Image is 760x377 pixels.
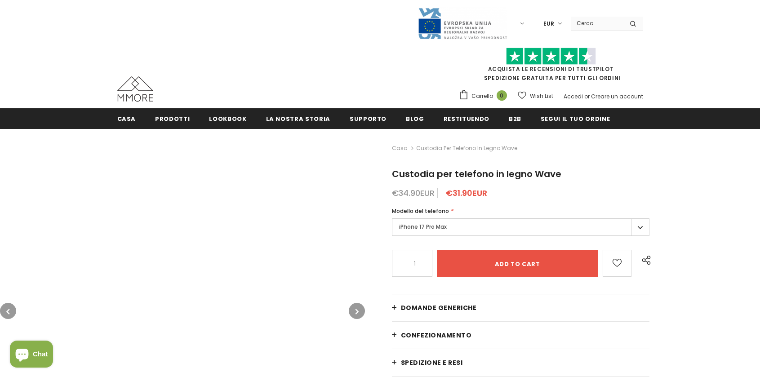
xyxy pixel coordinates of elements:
input: Add to cart [437,250,598,277]
a: Domande generiche [392,294,650,321]
span: Wish List [530,92,553,101]
span: EUR [543,19,554,28]
span: Custodia per telefono in legno Wave [416,143,517,154]
a: Spedizione e resi [392,349,650,376]
span: Segui il tuo ordine [541,115,610,123]
label: iPhone 17 Pro Max [392,218,650,236]
span: supporto [350,115,387,123]
a: B2B [509,108,521,129]
span: €31.90EUR [446,187,487,199]
span: CONFEZIONAMENTO [401,331,472,340]
a: Creare un account [591,93,643,100]
span: Carrello [471,92,493,101]
img: Javni Razpis [418,7,507,40]
a: Acquista le recensioni di TrustPilot [488,65,614,73]
a: Restituendo [444,108,489,129]
inbox-online-store-chat: Shopify online store chat [7,341,56,370]
span: La nostra storia [266,115,330,123]
a: CONFEZIONAMENTO [392,322,650,349]
span: Modello del telefono [392,207,449,215]
a: Accedi [564,93,583,100]
span: Casa [117,115,136,123]
span: B2B [509,115,521,123]
span: Domande generiche [401,303,477,312]
a: Javni Razpis [418,19,507,27]
span: 0 [497,90,507,101]
span: SPEDIZIONE GRATUITA PER TUTTI GLI ORDINI [459,52,643,82]
a: Carrello 0 [459,89,511,103]
span: Spedizione e resi [401,358,463,367]
a: Blog [406,108,424,129]
a: Wish List [518,88,553,104]
a: Casa [392,143,408,154]
span: or [584,93,590,100]
a: Casa [117,108,136,129]
a: supporto [350,108,387,129]
span: Blog [406,115,424,123]
img: Fidati di Pilot Stars [506,48,596,65]
a: Segui il tuo ordine [541,108,610,129]
input: Search Site [571,17,623,30]
span: Lookbook [209,115,246,123]
span: Custodia per telefono in legno Wave [392,168,561,180]
a: La nostra storia [266,108,330,129]
span: Restituendo [444,115,489,123]
span: Prodotti [155,115,190,123]
a: Lookbook [209,108,246,129]
img: Casi MMORE [117,76,153,102]
span: €34.90EUR [392,187,435,199]
a: Prodotti [155,108,190,129]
